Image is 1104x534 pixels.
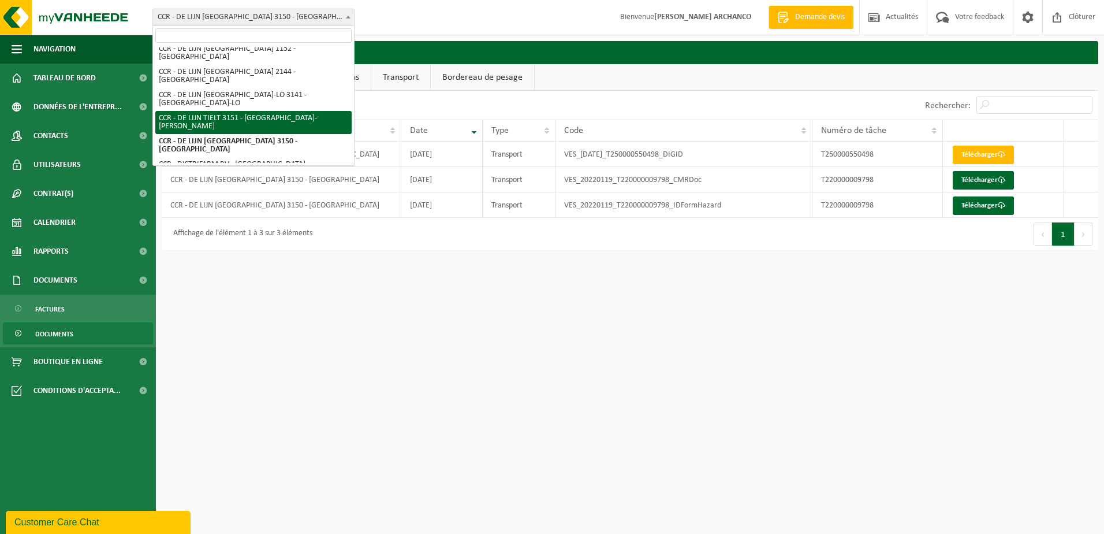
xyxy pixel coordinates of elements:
a: Transport [371,64,430,91]
span: Demande devis [792,12,848,23]
td: [DATE] [401,167,483,192]
span: Boutique en ligne [33,347,103,376]
span: Contrat(s) [33,179,73,208]
td: VES_20220119_T220000009798_CMRDoc [555,167,812,192]
button: 1 [1052,222,1075,246]
li: CCR - DE LIJN [GEOGRAPHIC_DATA] 1152 - [GEOGRAPHIC_DATA] [155,42,352,65]
span: Factures [35,298,65,320]
span: Données de l'entrepr... [33,92,122,121]
td: T220000009798 [812,192,943,218]
td: [DATE] [401,192,483,218]
iframe: chat widget [6,509,193,534]
span: Conditions d'accepta... [33,376,121,405]
span: Rapports [33,237,69,266]
span: Type [491,126,509,135]
h2: Documents [162,41,1098,64]
a: Factures [3,298,153,320]
label: Rechercher: [925,101,971,110]
span: CCR - DE LIJN VILVOORDE 3150 - VILVOORDE [153,9,354,25]
a: Télécharger [953,171,1014,190]
span: Tableau de bord [33,64,96,92]
td: CCR - DE LIJN [GEOGRAPHIC_DATA] 3150 - [GEOGRAPHIC_DATA] [162,192,401,218]
span: CCR - DE LIJN VILVOORDE 3150 - VILVOORDE [152,9,355,26]
span: Contacts [33,121,68,150]
li: CCR - DISTRIFARM BV - [GEOGRAPHIC_DATA] [155,157,352,172]
td: VES_[DATE]_T250000550498_DIGID [555,142,812,167]
td: Transport [483,142,555,167]
td: [DATE] [401,142,483,167]
a: Documents [3,322,153,344]
span: Utilisateurs [33,150,81,179]
a: Bordereau de pesage [431,64,534,91]
span: Date [410,126,428,135]
div: Affichage de l'élément 1 à 3 sur 3 éléments [167,224,312,244]
td: Transport [483,167,555,192]
td: Transport [483,192,555,218]
button: Previous [1034,222,1052,246]
li: CCR - DE LIJN [GEOGRAPHIC_DATA] 3150 - [GEOGRAPHIC_DATA] [155,134,352,157]
td: CCR - DE LIJN [GEOGRAPHIC_DATA] 3150 - [GEOGRAPHIC_DATA] [162,167,401,192]
strong: [PERSON_NAME] ARCHANCO [654,13,751,21]
span: Code [564,126,583,135]
span: Navigation [33,35,76,64]
span: Numéro de tâche [821,126,886,135]
li: CCR - DE LIJN TIELT 3151 - [GEOGRAPHIC_DATA]-[PERSON_NAME] [155,111,352,134]
td: T250000550498 [812,142,943,167]
li: CCR - DE LIJN [GEOGRAPHIC_DATA] 2144 - [GEOGRAPHIC_DATA] [155,65,352,88]
a: Demande devis [769,6,853,29]
li: CCR - DE LIJN [GEOGRAPHIC_DATA]-LO 3141 - [GEOGRAPHIC_DATA]-LO [155,88,352,111]
a: Télécharger [953,146,1014,164]
a: Télécharger [953,196,1014,215]
span: Calendrier [33,208,76,237]
button: Next [1075,222,1092,246]
span: Documents [35,323,73,345]
td: VES_20220119_T220000009798_IDFormHazard [555,192,812,218]
span: Documents [33,266,77,295]
td: T220000009798 [812,167,943,192]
